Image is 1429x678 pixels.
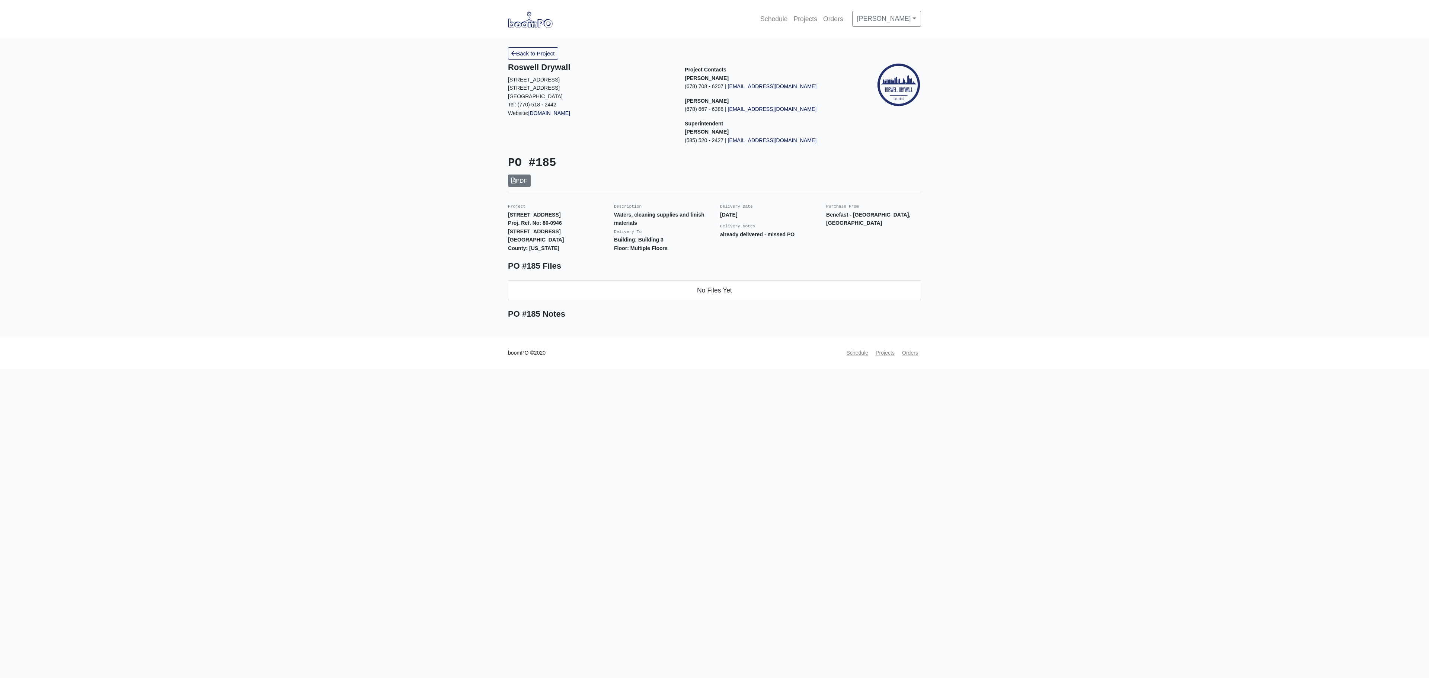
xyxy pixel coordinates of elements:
[720,204,753,209] small: Delivery Date
[899,346,921,360] a: Orders
[685,121,723,127] span: Superintendent
[508,212,561,218] strong: [STREET_ADDRESS]
[826,211,921,227] p: Benefast - [GEOGRAPHIC_DATA], [GEOGRAPHIC_DATA]
[508,175,531,187] a: PDF
[508,100,674,109] p: Tel: (770) 518 - 2442
[508,76,674,84] p: [STREET_ADDRESS]
[726,137,817,143] a: [EMAIL_ADDRESS][DOMAIN_NAME]
[508,63,674,72] h5: Roswell Drywall
[685,129,729,135] strong: [PERSON_NAME]
[685,136,850,145] p: (585) 520 - 2427 |
[508,261,921,271] h5: PO #185 Files
[508,237,564,243] strong: [GEOGRAPHIC_DATA]
[757,11,790,27] a: Schedule
[873,346,898,360] a: Projects
[685,75,729,81] strong: [PERSON_NAME]
[508,280,921,300] li: No Files Yet
[508,47,558,60] a: Back to Project
[685,67,726,73] span: Project Contacts
[726,83,817,89] a: [EMAIL_ADDRESS][DOMAIN_NAME]
[528,110,570,116] a: [DOMAIN_NAME]
[508,204,525,209] small: Project
[826,204,859,209] small: Purchase From
[790,11,820,27] a: Projects
[508,156,709,170] h3: PO #185
[508,10,553,28] img: boomPO
[614,237,664,243] strong: Building: Building 3
[614,245,668,251] strong: Floor: Multiple Floors
[685,82,850,91] p: (678) 708 - 6207 |
[614,230,642,234] small: Delivery To
[508,220,562,226] strong: Proj. Ref. No: 80-0946
[508,349,546,357] small: boomPO ©2020
[852,11,921,26] a: [PERSON_NAME]
[685,105,850,113] p: (678) 667 - 6388 |
[508,228,561,234] strong: [STREET_ADDRESS]
[820,11,846,27] a: Orders
[508,92,674,101] p: [GEOGRAPHIC_DATA]
[508,309,921,319] h5: PO #185 Notes
[720,212,738,218] strong: [DATE]
[508,63,674,117] div: Website:
[720,224,755,228] small: Delivery Notes
[720,231,795,237] strong: already delivered - missed PO
[508,84,674,92] p: [STREET_ADDRESS]
[726,106,817,112] a: [EMAIL_ADDRESS][DOMAIN_NAME]
[508,245,559,251] strong: County: [US_STATE]
[685,98,729,104] strong: [PERSON_NAME]
[614,204,642,209] small: Description
[843,346,871,360] a: Schedule
[614,212,704,226] strong: Waters, cleaning supplies and finish materials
